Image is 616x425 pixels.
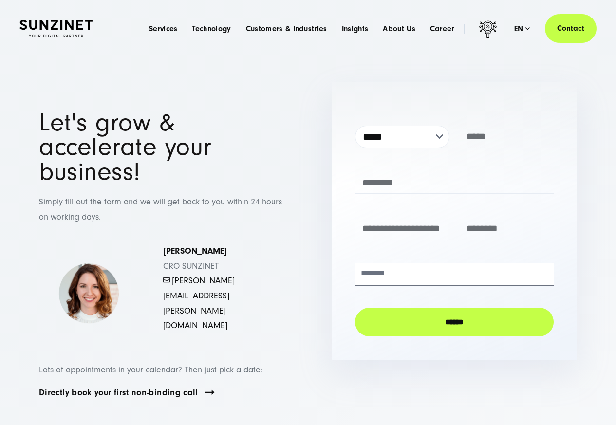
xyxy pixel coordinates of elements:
p: Lots of appointments in your calendar? Then just pick a date: [39,363,284,378]
img: SUNZINET Full Service Digital Agentur [19,20,93,37]
p: CRO SUNZINET [163,244,265,333]
a: Insights [342,24,369,34]
a: [PERSON_NAME][EMAIL_ADDRESS][PERSON_NAME][DOMAIN_NAME] [163,276,235,331]
a: Career [430,24,454,34]
a: Directly book your first non-binding call [39,387,198,398]
a: Technology [192,24,231,34]
a: Services [149,24,178,34]
div: en [514,24,530,34]
span: - [170,276,172,286]
a: About Us [383,24,415,34]
a: Customers & Industries [246,24,327,34]
span: Let's grow & accelerate your business! [39,108,212,186]
strong: [PERSON_NAME] [163,246,227,256]
span: Simply fill out the form and we will get back to you within 24 hours on working days. [39,197,282,222]
a: Contact [545,14,597,43]
img: Simona-kontakt-page-picture [58,263,119,324]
